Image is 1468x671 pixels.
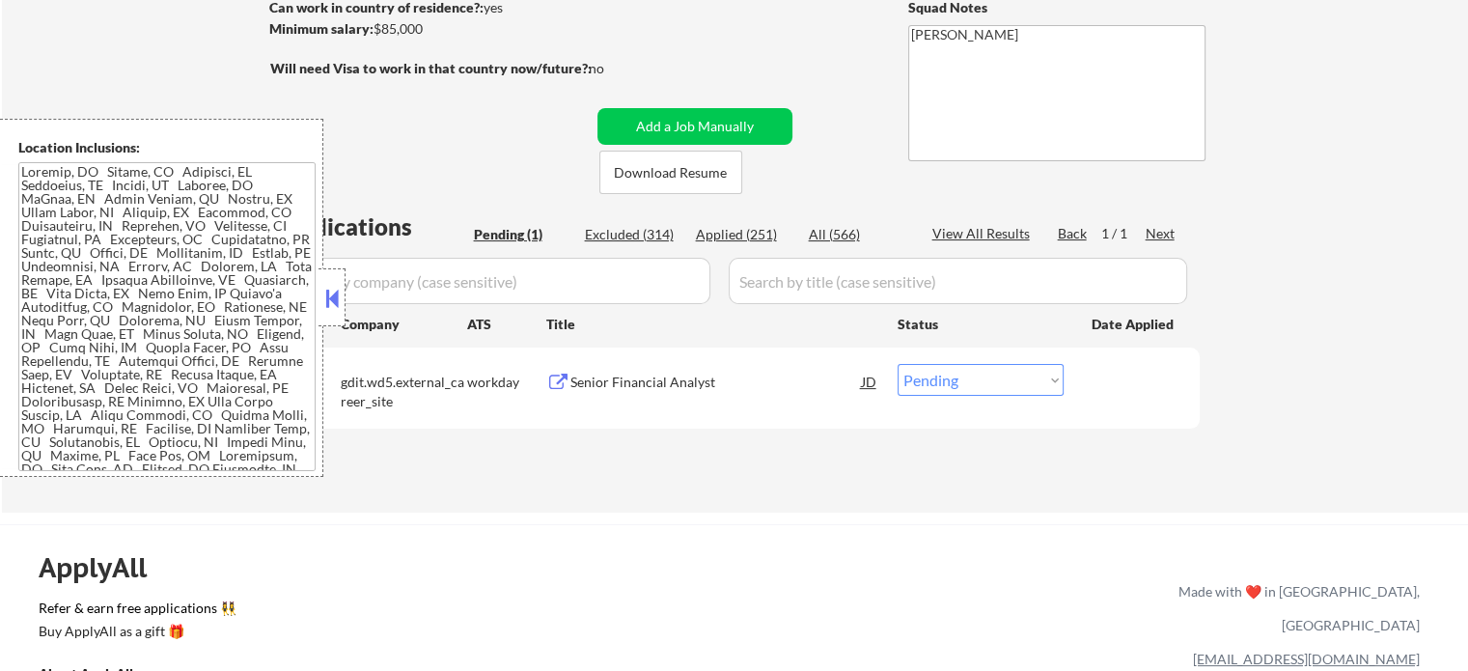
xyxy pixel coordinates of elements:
[597,108,792,145] button: Add a Job Manually
[546,315,879,334] div: Title
[570,373,862,392] div: Senior Financial Analyst
[467,373,546,392] div: workday
[467,315,546,334] div: ATS
[1058,224,1089,243] div: Back
[809,225,905,244] div: All (566)
[589,59,644,78] div: no
[269,20,374,37] strong: Minimum salary:
[898,306,1064,341] div: Status
[276,215,467,238] div: Applications
[696,225,792,244] div: Applied (251)
[474,225,570,244] div: Pending (1)
[585,225,681,244] div: Excluded (314)
[276,258,710,304] input: Search by company (case sensitive)
[39,622,232,646] a: Buy ApplyAll as a gift 🎁
[39,625,232,638] div: Buy ApplyAll as a gift 🎁
[269,19,591,39] div: $85,000
[729,258,1187,304] input: Search by title (case sensitive)
[1171,574,1420,642] div: Made with ❤️ in [GEOGRAPHIC_DATA], [GEOGRAPHIC_DATA]
[341,315,467,334] div: Company
[932,224,1036,243] div: View All Results
[39,551,169,584] div: ApplyAll
[1101,224,1146,243] div: 1 / 1
[860,364,879,399] div: JD
[1146,224,1177,243] div: Next
[39,601,775,622] a: Refer & earn free applications 👯‍♀️
[599,151,742,194] button: Download Resume
[270,60,592,76] strong: Will need Visa to work in that country now/future?:
[18,138,316,157] div: Location Inclusions:
[341,373,467,410] div: gdit.wd5.external_career_site
[1092,315,1177,334] div: Date Applied
[1193,651,1420,667] a: [EMAIL_ADDRESS][DOMAIN_NAME]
